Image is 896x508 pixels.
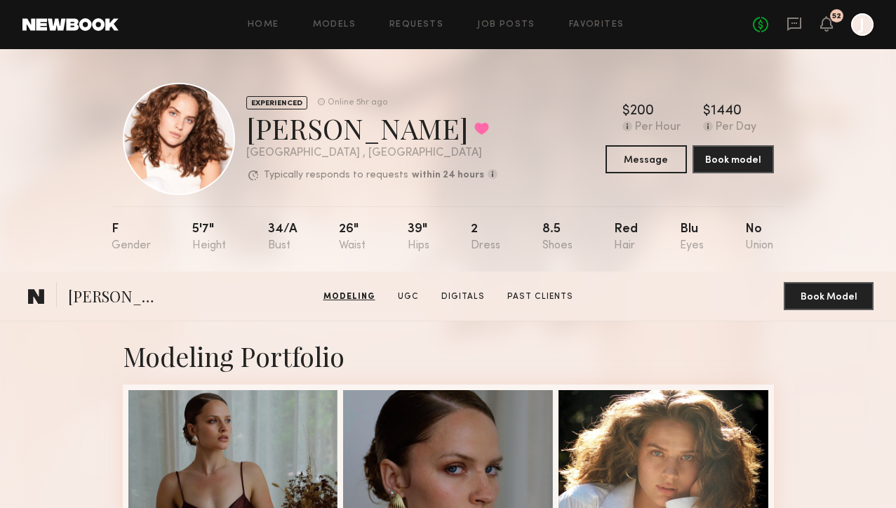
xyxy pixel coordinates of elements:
div: $ [622,105,630,119]
div: 34/a [268,223,297,252]
div: 26" [339,223,366,252]
div: [GEOGRAPHIC_DATA] , [GEOGRAPHIC_DATA] [246,147,497,159]
button: Message [606,145,687,173]
div: $ [703,105,711,119]
div: Modeling Portfolio [123,338,774,373]
p: Typically responds to requests [264,171,408,180]
div: 200 [630,105,654,119]
button: Book model [693,145,774,173]
a: Job Posts [477,20,535,29]
div: 52 [832,13,841,20]
span: [PERSON_NAME] [68,286,166,310]
a: Models [313,20,356,29]
div: Per Hour [635,121,681,134]
div: Per Day [716,121,756,134]
a: Digitals [436,290,490,303]
div: 1440 [711,105,742,119]
div: 39" [408,223,429,252]
a: Book Model [784,290,874,302]
button: Book Model [784,282,874,310]
b: within 24 hours [412,171,484,180]
a: UGC [392,290,424,303]
div: 8.5 [542,223,573,252]
div: 2 [471,223,500,252]
div: EXPERIENCED [246,96,307,109]
div: Blu [680,223,704,252]
a: Favorites [569,20,624,29]
div: Red [614,223,638,252]
a: Modeling [318,290,381,303]
div: No [745,223,773,252]
div: F [112,223,151,252]
div: Online 5hr ago [328,98,387,107]
a: Requests [389,20,443,29]
a: J [851,13,874,36]
a: Home [248,20,279,29]
a: Past Clients [502,290,579,303]
div: [PERSON_NAME] [246,109,497,147]
div: 5'7" [192,223,226,252]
